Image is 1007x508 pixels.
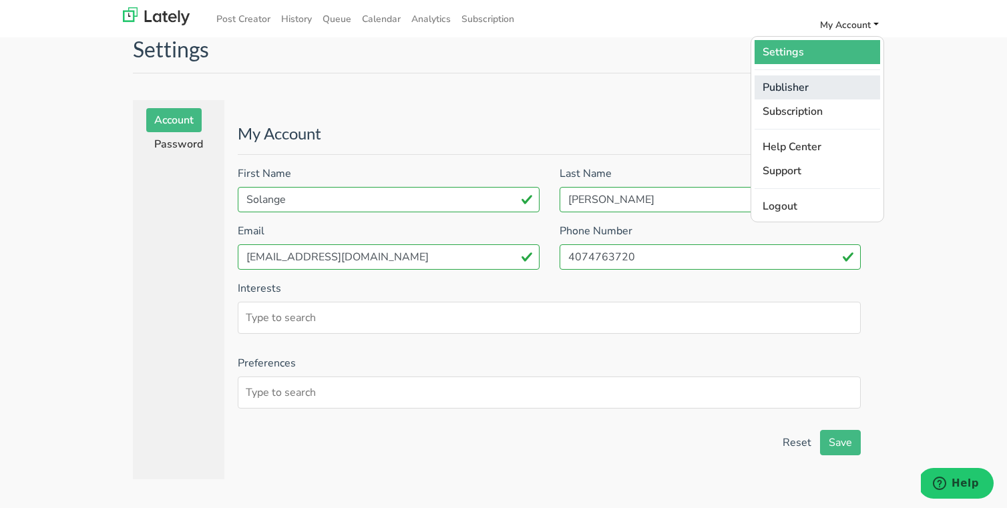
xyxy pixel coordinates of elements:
iframe: Opens a widget where you can find more information [921,468,994,501]
input: Type to search [244,380,383,405]
label: Preferences [238,355,296,371]
a: Calendar [357,8,406,30]
a: Subscription [755,99,880,123]
a: Password [146,132,211,156]
a: Logout [755,194,880,218]
a: Settings [755,40,880,64]
label: First Name [238,166,291,182]
a: Support [755,159,880,183]
ul: My Account [751,36,884,222]
a: Publisher [755,75,880,99]
a: Help Center [755,135,880,159]
a: Post Creator [211,8,276,30]
h2: Settings [133,37,874,62]
label: Last Name [560,166,612,182]
input: Type to search [244,306,383,330]
a: Queue [317,8,357,30]
a: Account [146,108,202,132]
label: Interests [238,280,281,296]
button: Save [820,430,861,455]
a: Analytics [406,8,456,30]
button: Reset [774,430,820,455]
a: Subscription [456,8,520,30]
a: History [276,8,317,30]
img: lately_logo_nav.700ca2e7.jpg [123,7,190,25]
span: My Account [820,19,871,31]
label: Email [238,223,264,239]
a: My Account [815,14,884,36]
h4: My Account [238,124,861,144]
label: Phone Number [560,223,632,239]
span: Calendar [362,13,401,25]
